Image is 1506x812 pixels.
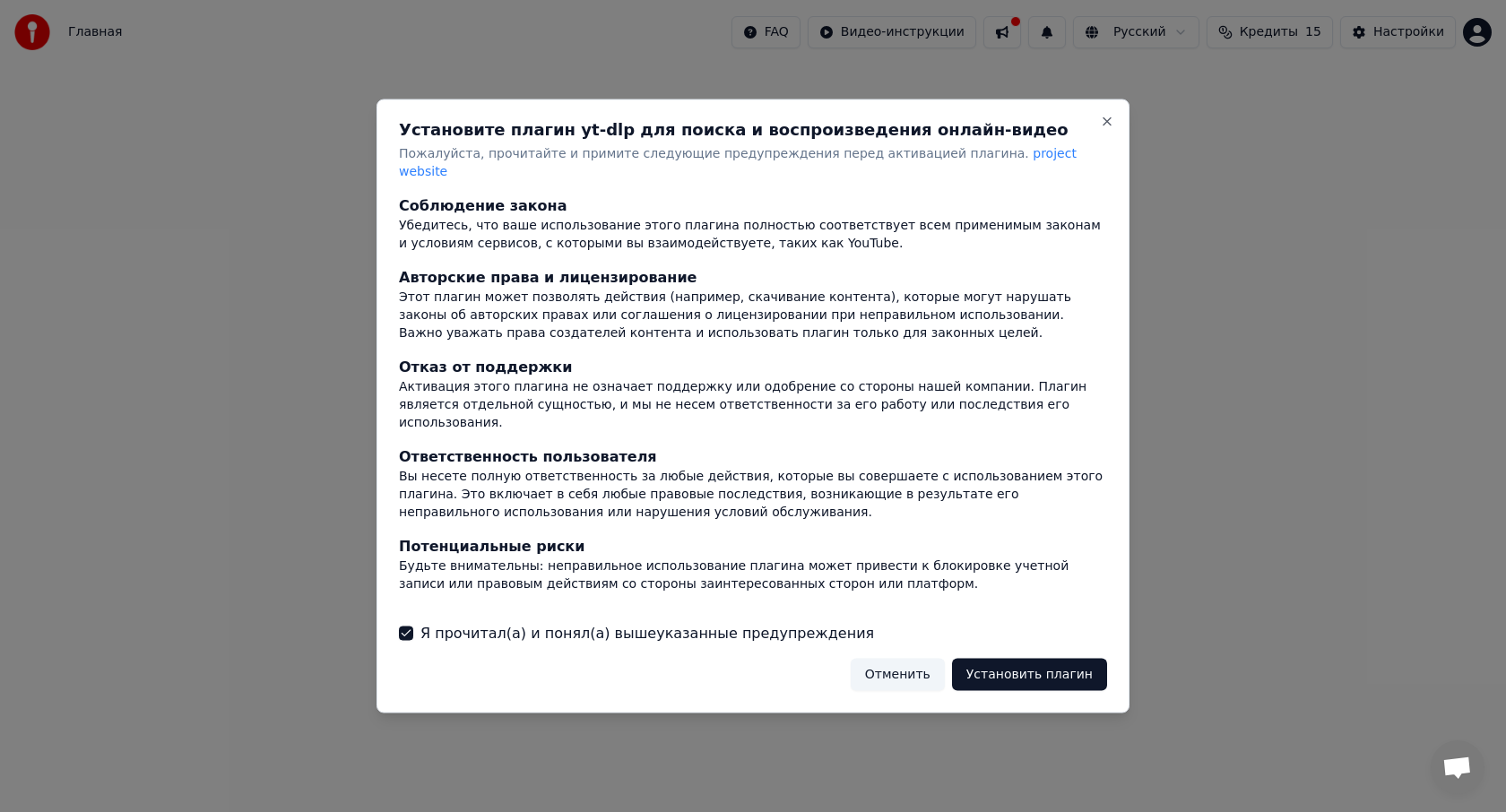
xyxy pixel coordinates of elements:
div: Этот плагин может позволять действия (например, скачивание контента), которые могут нарушать зако... [399,288,1107,341]
div: Отказ от поддержки [399,356,1107,377]
div: Будьте внимательны: неправильное использование плагина может привести к блокировке учетной записи... [399,557,1107,592]
button: Установить плагин [952,658,1107,690]
div: Потенциальные риски [399,535,1107,557]
div: Соблюдение закона [399,194,1107,216]
div: Вы несете полную ответственность за любые действия, которые вы совершаете с использованием этого ... [399,467,1107,521]
div: Ответственность пользователя [399,445,1107,467]
p: Пожалуйста, прочитайте и примите следующие предупреждения перед активацией плагина. [399,145,1107,181]
div: Активация этого плагина не означает поддержку или одобрение со стороны нашей компании. Плагин явл... [399,377,1107,431]
div: Убедитесь, что ваше использование этого плагина полностью соответствует всем применимым законам и... [399,216,1107,252]
button: Отменить [851,658,945,690]
span: project website [399,146,1077,178]
label: Я прочитал(а) и понял(а) вышеуказанные предупреждения [420,622,874,644]
h2: Установите плагин yt-dlp для поиска и воспроизведения онлайн-видео [399,122,1107,138]
div: Авторские права и лицензирование [399,266,1107,288]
